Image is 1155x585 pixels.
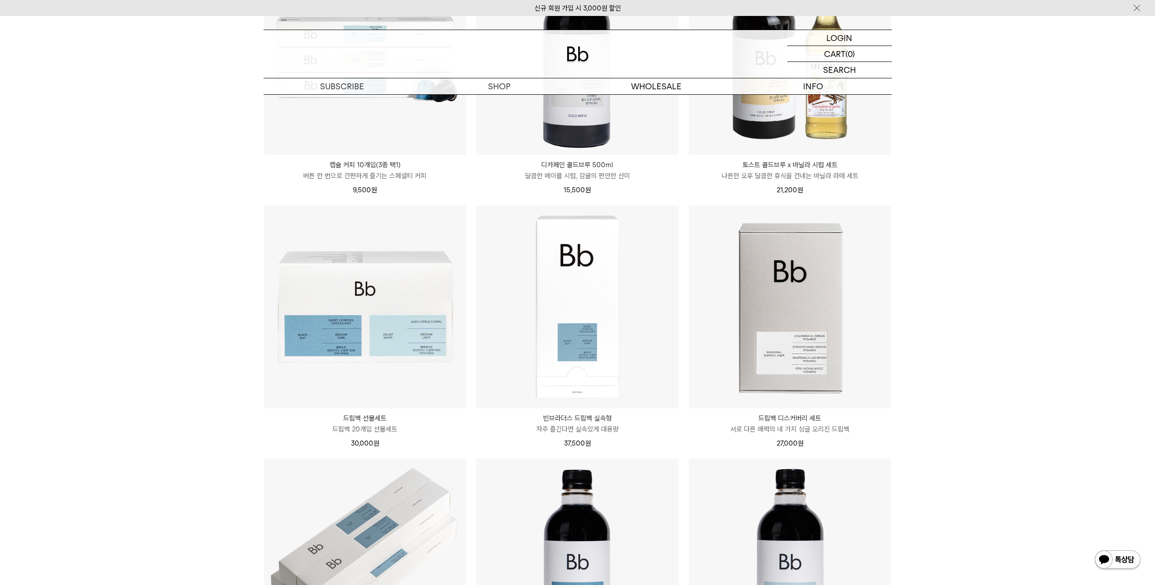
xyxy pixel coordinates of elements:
[564,186,591,194] span: 15,500
[351,439,379,447] span: 30,000
[264,424,467,435] p: 드립백 20개입 선물세트
[264,78,421,94] a: SUBSCRIBE
[777,186,803,194] span: 21,200
[735,78,892,94] p: INFO
[476,205,679,408] img: 빈브라더스 드립백 실속형
[534,4,621,12] a: 신규 회원 가입 시 3,000원 할인
[264,413,467,435] a: 드립백 선물세트 드립백 20개입 선물세트
[264,170,467,181] p: 버튼 한 번으로 간편하게 즐기는 스페셜티 커피
[578,78,735,94] p: WHOLESALE
[689,159,891,170] p: 토스트 콜드브루 x 바닐라 시럽 세트
[476,413,679,424] p: 빈브라더스 드립백 실속형
[476,170,679,181] p: 달콤한 메이플 시럽, 감귤의 편안한 산미
[797,186,803,194] span: 원
[798,439,804,447] span: 원
[689,159,891,181] a: 토스트 콜드브루 x 바닐라 시럽 세트 나른한 오후 달콤한 휴식을 건네는 바닐라 라떼 세트
[264,205,467,408] img: 드립백 선물세트
[777,439,804,447] span: 27,000
[689,413,891,424] p: 드립백 디스커버리 세트
[689,424,891,435] p: 서로 다른 매력의 네 가지 싱글 오리진 드립백
[476,424,679,435] p: 자주 즐긴다면 실속있게 대용량
[585,439,591,447] span: 원
[826,30,852,46] p: LOGIN
[1094,549,1141,571] img: 카카오톡 채널 1:1 채팅 버튼
[564,439,591,447] span: 37,500
[787,46,892,62] a: CART (0)
[264,159,467,181] a: 캡슐 커피 10개입(3종 택1) 버튼 한 번으로 간편하게 즐기는 스페셜티 커피
[373,439,379,447] span: 원
[371,186,377,194] span: 원
[823,62,856,78] p: SEARCH
[567,46,589,62] img: 로고
[585,186,591,194] span: 원
[689,413,891,435] a: 드립백 디스커버리 세트 서로 다른 매력의 네 가지 싱글 오리진 드립백
[476,413,679,435] a: 빈브라더스 드립백 실속형 자주 즐긴다면 실속있게 대용량
[689,205,891,408] img: 드립백 디스커버리 세트
[845,46,855,62] p: (0)
[689,170,891,181] p: 나른한 오후 달콤한 휴식을 건네는 바닐라 라떼 세트
[264,413,467,424] p: 드립백 선물세트
[824,46,845,62] p: CART
[421,78,578,94] a: SHOP
[787,30,892,46] a: LOGIN
[353,186,377,194] span: 9,500
[476,159,679,170] p: 디카페인 콜드브루 500ml
[476,159,679,181] a: 디카페인 콜드브루 500ml 달콤한 메이플 시럽, 감귤의 편안한 산미
[264,159,467,170] p: 캡슐 커피 10개입(3종 택1)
